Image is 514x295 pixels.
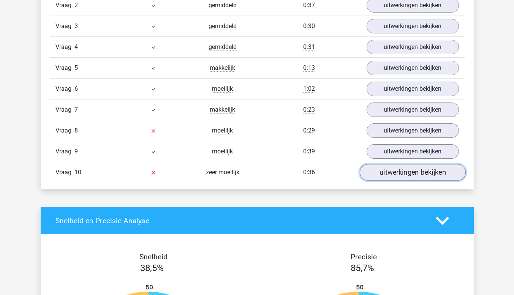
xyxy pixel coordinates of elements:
span: Vraag [55,147,74,156]
span: 0:30 [303,22,315,30]
span: 9 [74,148,78,155]
h4: Snelheid en Precisie Analyse [55,216,424,225]
span: Vraag [55,168,74,177]
a: uitwerkingen bekijken [367,19,459,33]
span: 4 [74,43,78,50]
span: gemiddeld [209,43,237,51]
span: 85,7% [351,263,374,273]
span: makkelijk [210,64,235,72]
span: makkelijk [210,106,235,114]
a: uitwerkingen bekijken [367,103,459,117]
span: Vraag [55,84,74,93]
span: 10 [74,169,81,176]
span: Vraag [55,63,74,73]
span: 0:37 [303,2,315,9]
a: uitwerkingen bekijken [367,123,459,138]
span: zeer moeilijk [206,169,239,176]
span: 0:23 [303,106,315,114]
span: moeilijk [212,85,233,93]
span: 3 [74,22,78,30]
span: 2 [74,2,78,9]
span: 0:29 [303,127,315,134]
span: 38,5% [140,263,164,273]
span: Vraag [55,22,74,31]
h4: Snelheid [55,252,251,261]
a: uitwerkingen bekijken [367,61,459,75]
a: uitwerkingen bekijken [359,164,465,181]
a: uitwerkingen bekijken [367,82,459,96]
span: 0:13 [303,64,315,72]
span: 6 [74,85,78,92]
span: 1:02 [303,85,315,93]
span: 5 [74,64,78,71]
span: 0:31 [303,43,315,51]
h4: Precisie [266,252,462,261]
span: Vraag [55,43,74,52]
span: moeilijk [212,148,233,155]
span: 0:39 [303,148,315,155]
span: gemiddeld [209,22,237,30]
a: uitwerkingen bekijken [367,40,459,54]
span: Vraag [55,126,74,135]
span: Vraag [55,1,74,10]
span: Vraag [55,105,74,114]
span: moeilijk [212,127,233,134]
a: uitwerkingen bekijken [367,144,459,159]
span: 7 [74,106,78,113]
span: 8 [74,127,78,134]
span: 0:36 [303,169,315,176]
span: gemiddeld [209,2,237,9]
